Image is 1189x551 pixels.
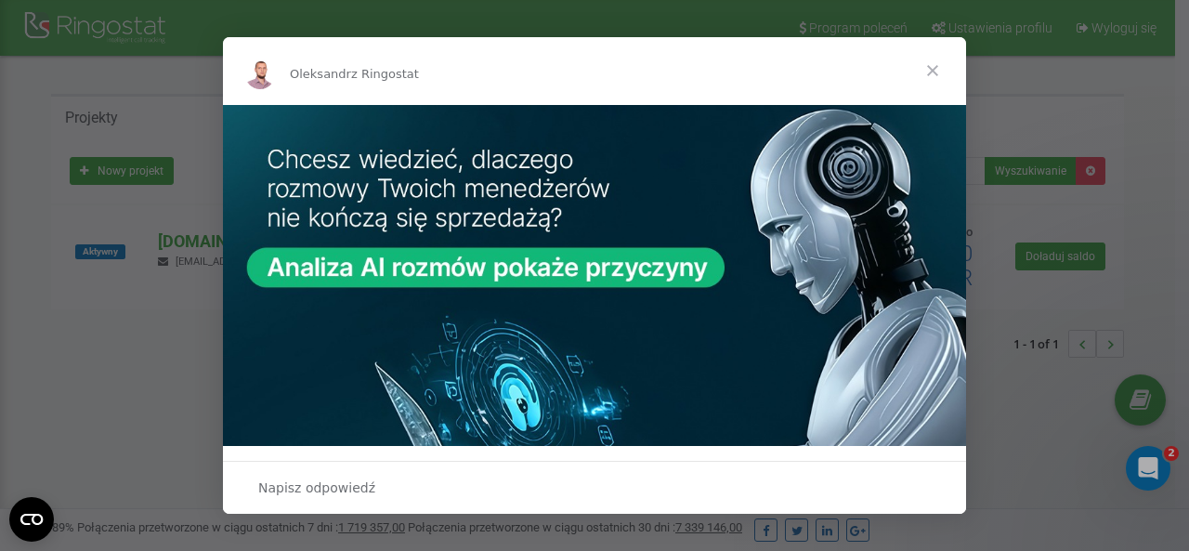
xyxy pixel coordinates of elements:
[9,497,54,542] button: Open CMP widget
[899,37,966,104] span: Zamknij
[223,461,966,514] div: Otwórz rozmowę i odpowiedz
[290,67,351,81] span: Oleksandr
[351,67,419,81] span: z Ringostat
[258,476,375,500] span: Napisz odpowiedź
[245,59,275,89] img: Profile image for Oleksandr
